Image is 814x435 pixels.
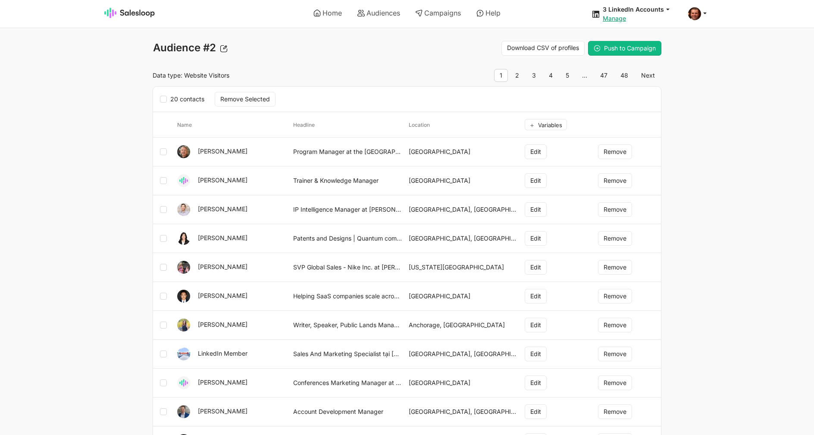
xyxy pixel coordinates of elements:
[290,195,406,224] td: IP Intelligence Manager at [PERSON_NAME] Hack
[198,147,247,155] a: [PERSON_NAME]
[526,69,542,82] a: 3
[603,15,626,22] a: Manage
[525,376,547,390] button: Edit
[104,8,155,18] img: Salesloop
[525,144,547,159] button: Edit
[598,231,632,246] button: Remove
[525,119,567,130] button: Variables
[215,92,276,106] button: Remove Selected
[560,69,575,82] a: 5
[307,6,348,20] a: Home
[290,224,406,253] td: Patents and Designs | Quantum computing subject matter expert | President of APAA (AU Group) | Se...
[405,195,521,224] td: [GEOGRAPHIC_DATA], [GEOGRAPHIC_DATA]
[525,202,547,217] button: Edit
[525,318,547,332] button: Edit
[525,260,547,275] button: Edit
[198,292,247,299] a: [PERSON_NAME]
[290,369,406,397] td: Conferences Marketing Manager at Gartner
[598,318,632,332] button: Remove
[405,166,521,195] td: [GEOGRAPHIC_DATA]
[538,122,562,128] span: Variables
[405,397,521,426] td: [GEOGRAPHIC_DATA], [GEOGRAPHIC_DATA]
[598,173,632,188] button: Remove
[501,41,585,56] a: Download CSV of profiles
[598,260,632,275] button: Remove
[636,69,661,82] a: Next
[198,234,247,241] a: [PERSON_NAME]
[153,72,402,79] p: Data type: Website Visitors
[595,69,613,82] a: 47
[290,282,406,311] td: Helping SaaS companies scale across [GEOGRAPHIC_DATA] through enterprise sales and GTM execution
[405,311,521,340] td: Anchorage, [GEOGRAPHIC_DATA]
[198,263,247,270] a: [PERSON_NAME]
[525,347,547,361] button: Edit
[290,138,406,166] td: Program Manager at the [GEOGRAPHIC_DATA] Service
[405,340,521,369] td: [GEOGRAPHIC_DATA], [GEOGRAPHIC_DATA]
[598,404,632,419] button: Remove
[198,205,247,213] a: [PERSON_NAME]
[510,69,525,82] a: 2
[525,173,547,188] button: Edit
[615,69,634,82] a: 48
[174,112,290,138] th: name
[153,41,216,54] span: Audience #2
[405,253,521,282] td: [US_STATE][GEOGRAPHIC_DATA]
[290,166,406,195] td: Trainer & Knowledge Manager
[588,41,661,56] button: Push to Campaign
[598,376,632,390] button: Remove
[603,5,678,13] button: 3 LinkedIn Accounts
[351,6,406,20] a: Audiences
[405,138,521,166] td: [GEOGRAPHIC_DATA]
[598,289,632,304] button: Remove
[494,69,508,82] span: 1
[290,340,406,369] td: Sales And Marketing Specialist tại [GEOGRAPHIC_DATA]
[598,202,632,217] button: Remove
[405,224,521,253] td: [GEOGRAPHIC_DATA], [GEOGRAPHIC_DATA]
[598,347,632,361] button: Remove
[409,6,467,20] a: Campaigns
[290,397,406,426] td: Account Development Manager
[198,321,247,328] a: [PERSON_NAME]
[405,282,521,311] td: [GEOGRAPHIC_DATA]
[525,289,547,304] button: Edit
[174,340,290,369] td: LinkedIn Member
[405,369,521,397] td: [GEOGRAPHIC_DATA]
[543,69,558,82] a: 4
[290,253,406,282] td: SVP Global Sales - Nike Inc. at [PERSON_NAME] Brands
[405,112,521,138] th: location
[160,94,210,105] label: 20 contacts
[198,379,247,386] a: [PERSON_NAME]
[576,69,593,82] span: …
[598,144,632,159] button: Remove
[290,112,406,138] th: headline
[198,407,247,415] a: [PERSON_NAME]
[525,231,547,246] button: Edit
[198,176,247,184] a: [PERSON_NAME]
[604,44,656,52] span: Push to Campaign
[470,6,507,20] a: Help
[290,311,406,340] td: Writer, Speaker, Public Lands Manager
[525,404,547,419] button: Edit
